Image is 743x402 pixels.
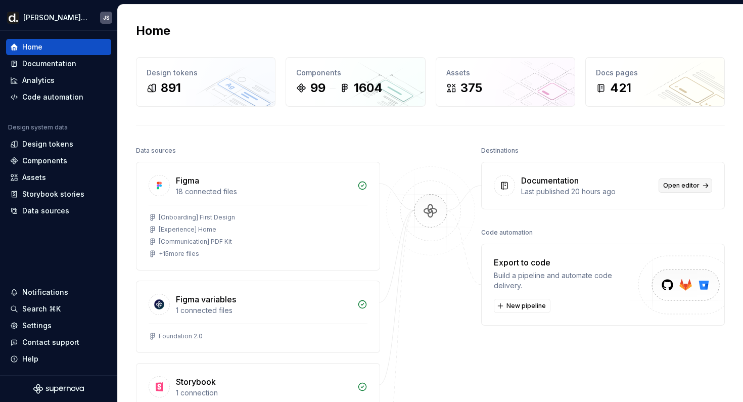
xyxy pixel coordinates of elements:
[610,80,631,96] div: 421
[176,376,216,388] div: Storybook
[6,153,111,169] a: Components
[22,42,42,52] div: Home
[136,144,176,158] div: Data sources
[159,226,216,234] div: [Experience] Home
[159,332,203,340] div: Foundation 2.0
[6,301,111,317] button: Search ⌘K
[2,7,115,28] button: [PERSON_NAME] UIJS
[6,351,111,367] button: Help
[103,14,110,22] div: JS
[506,302,546,310] span: New pipeline
[136,281,380,353] a: Figma variables1 connected filesFoundation 2.0
[136,162,380,271] a: Figma18 connected files[Onboarding] First Design[Experience] Home[Communication] PDF Kit+15more f...
[6,334,111,350] button: Contact support
[6,136,111,152] a: Design tokens
[296,68,414,78] div: Components
[176,174,199,187] div: Figma
[22,354,38,364] div: Help
[147,68,265,78] div: Design tokens
[22,75,55,85] div: Analytics
[161,80,181,96] div: 891
[33,384,84,394] svg: Supernova Logo
[159,238,232,246] div: [Communication] PDF Kit
[6,56,111,72] a: Documentation
[446,68,565,78] div: Assets
[436,57,575,107] a: Assets375
[8,123,68,131] div: Design system data
[22,92,83,102] div: Code automation
[521,187,653,197] div: Last published 20 hours ago
[136,57,275,107] a: Design tokens891
[310,80,326,96] div: 99
[663,182,700,190] span: Open editor
[354,80,383,96] div: 1604
[136,23,170,39] h2: Home
[481,144,519,158] div: Destinations
[6,203,111,219] a: Data sources
[286,57,425,107] a: Components991604
[22,304,61,314] div: Search ⌘K
[6,39,111,55] a: Home
[585,57,725,107] a: Docs pages421
[494,299,550,313] button: New pipeline
[6,72,111,88] a: Analytics
[6,284,111,300] button: Notifications
[460,80,482,96] div: 375
[22,206,69,216] div: Data sources
[6,169,111,186] a: Assets
[23,13,88,23] div: [PERSON_NAME] UI
[22,139,73,149] div: Design tokens
[22,59,76,69] div: Documentation
[159,213,235,221] div: [Onboarding] First Design
[22,156,67,166] div: Components
[596,68,714,78] div: Docs pages
[494,271,640,291] div: Build a pipeline and automate code delivery.
[22,337,79,347] div: Contact support
[22,287,68,297] div: Notifications
[6,89,111,105] a: Code automation
[176,187,351,197] div: 18 connected files
[22,321,52,331] div: Settings
[494,256,640,269] div: Export to code
[6,318,111,334] a: Settings
[521,174,579,187] div: Documentation
[176,293,236,305] div: Figma variables
[22,189,84,199] div: Storybook stories
[7,12,19,24] img: b918d911-6884-482e-9304-cbecc30deec6.png
[481,226,533,240] div: Code automation
[22,172,46,183] div: Assets
[176,305,351,316] div: 1 connected files
[659,178,712,193] a: Open editor
[6,186,111,202] a: Storybook stories
[176,388,351,398] div: 1 connection
[159,250,199,258] div: + 15 more files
